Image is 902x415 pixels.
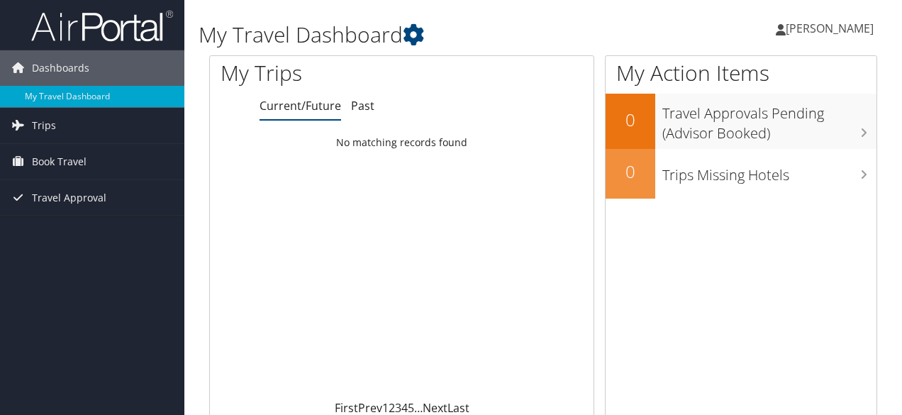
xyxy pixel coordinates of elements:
[662,158,876,185] h3: Trips Missing Hotels
[210,130,594,155] td: No matching records found
[32,144,87,179] span: Book Travel
[606,149,876,199] a: 0Trips Missing Hotels
[32,108,56,143] span: Trips
[662,96,876,143] h3: Travel Approvals Pending (Advisor Booked)
[786,21,874,36] span: [PERSON_NAME]
[606,94,876,148] a: 0Travel Approvals Pending (Advisor Booked)
[199,20,658,50] h1: My Travel Dashboard
[260,98,341,114] a: Current/Future
[32,180,106,216] span: Travel Approval
[221,58,423,88] h1: My Trips
[606,160,655,184] h2: 0
[31,9,173,43] img: airportal-logo.png
[776,7,888,50] a: [PERSON_NAME]
[32,50,89,86] span: Dashboards
[606,58,876,88] h1: My Action Items
[351,98,374,114] a: Past
[606,108,655,132] h2: 0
